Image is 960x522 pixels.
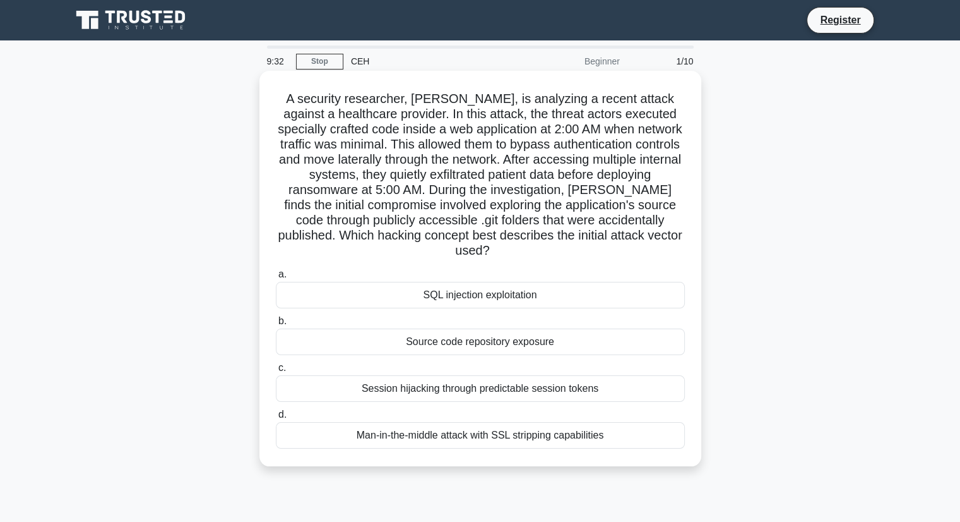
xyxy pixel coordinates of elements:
[278,409,287,420] span: d.
[278,269,287,279] span: a.
[296,54,343,70] a: Stop
[627,49,701,74] div: 1/10
[278,362,286,373] span: c.
[517,49,627,74] div: Beginner
[276,375,685,402] div: Session hijacking through predictable session tokens
[276,282,685,308] div: SQL injection exploitation
[276,422,685,449] div: Man-in-the-middle attack with SSL stripping capabilities
[343,49,517,74] div: CEH
[275,91,686,259] h5: A security researcher, [PERSON_NAME], is analyzing a recent attack against a healthcare provider....
[278,315,287,326] span: b.
[812,12,868,28] a: Register
[259,49,296,74] div: 9:32
[276,329,685,355] div: Source code repository exposure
